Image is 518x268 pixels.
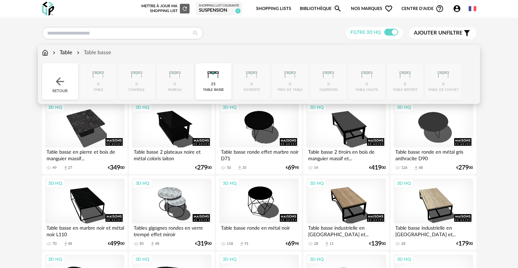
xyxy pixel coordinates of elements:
span: Magnify icon [334,4,342,13]
div: Table basse ronde en métal noir [219,223,298,237]
a: 3D HQ Tables gigognes rondes en verre trempé effet miroir 85 Download icon 48 €31900 [129,175,214,250]
div: Table basse ronde en métal gris anthracite D90 [394,147,473,161]
div: € 00 [108,165,124,170]
a: Shopping Lists [256,1,291,17]
div: 3D HQ [132,255,152,264]
span: 419 [372,165,382,170]
div: 88 [419,165,423,170]
span: Centre d'aideHelp Circle Outline icon [402,4,444,13]
a: 3D HQ Table basse industrielle en [GEOGRAPHIC_DATA] et... 28 Download icon 11 €13900 [303,175,389,250]
div: 3D HQ [220,179,240,188]
div: table basse [203,88,224,92]
span: Heart Outline icon [385,4,393,13]
img: svg+xml;base64,PHN2ZyB3aWR0aD0iMTYiIGhlaWdodD0iMTYiIHZpZXdCb3g9IjAgMCAxNiAxNiIgZmlsbD0ibm9uZSIgeG... [51,49,57,57]
div: Table basse industrielle en [GEOGRAPHIC_DATA] et... [306,223,386,237]
span: Download icon [324,241,329,247]
div: Retour [42,63,78,100]
div: Tables gigognes rondes en verre trempé effet miroir [132,223,211,237]
div: € 00 [108,241,124,246]
div: 49 [53,165,57,170]
span: Help Circle Outline icon [436,4,444,13]
span: 69 [288,241,295,246]
div: 3D HQ [394,255,414,264]
div: 14 [314,165,318,170]
span: 179 [459,241,469,246]
span: Filter icon [463,29,471,37]
div: Table basse ronde effet marbre noir D71 [219,147,298,161]
img: svg+xml;base64,PHN2ZyB3aWR0aD0iMjQiIGhlaWdodD0iMjQiIHZpZXdCb3g9IjAgMCAyNCAyNCIgZmlsbD0ibm9uZSIgeG... [54,75,66,88]
img: OXP [42,2,54,16]
div: 3D HQ [220,255,240,264]
span: 319 [197,241,207,246]
div: 3D HQ [132,179,152,188]
div: 3D HQ [307,103,327,112]
button: Ajouter unfiltre Filter icon [409,27,476,39]
div: € 00 [195,165,212,170]
span: 139 [372,241,382,246]
div: € 00 [457,241,473,246]
div: 3D HQ [394,103,414,112]
span: Download icon [237,165,242,171]
span: Account Circle icon [453,4,461,13]
div: € 98 [286,241,299,246]
div: 85 [140,241,144,246]
span: Download icon [239,241,244,247]
div: 25 [211,82,216,87]
div: € 00 [195,241,212,246]
span: filtre [414,30,463,37]
img: fr [469,5,476,12]
div: Table basse en marbre noir et métal noir L110 [45,223,124,237]
span: 499 [110,241,120,246]
div: € 00 [369,241,386,246]
div: 3D HQ [394,179,414,188]
span: Download icon [63,241,68,247]
div: 3D HQ [220,103,240,112]
div: Mettre à jour ma Shopping List [140,4,190,13]
div: Shopping List courante [199,4,239,8]
a: 3D HQ Table basse ronde en métal gris anthracite D90 126 Download icon 88 €27900 [390,99,476,174]
div: 126 [401,165,407,170]
div: € 98 [286,165,299,170]
a: BibliothèqueMagnify icon [300,1,342,17]
a: 3D HQ Table basse 2 plateaux noire et métal coloris laiton €27900 [129,99,214,174]
a: 3D HQ Table basse 2 tiroirs en bois de manguier massif et... 14 €41900 [303,99,389,174]
span: 279 [197,165,207,170]
a: 3D HQ Table basse en pierre et bois de manguier massif... 49 Download icon 27 €34900 [42,99,128,174]
div: Table basse 2 tiroirs en bois de manguier massif et... [306,147,386,161]
div: 28 [314,241,318,246]
div: Table [51,49,72,57]
img: Table.png [204,63,223,82]
span: Refresh icon [182,7,188,10]
span: Download icon [63,165,68,171]
div: 3D HQ [132,103,152,112]
span: Filtre 3D HQ [351,30,381,35]
div: Table basse industrielle en [GEOGRAPHIC_DATA] et... [394,223,473,237]
div: 48 [68,241,72,246]
div: € 00 [369,165,386,170]
img: svg+xml;base64,PHN2ZyB3aWR0aD0iMTYiIGhlaWdodD0iMTciIHZpZXdCb3g9IjAgMCAxNiAxNyIgZmlsbD0ibm9uZSIgeG... [42,49,48,57]
span: 1 [235,8,241,13]
div: € 00 [457,165,473,170]
div: 48 [155,241,159,246]
span: 279 [459,165,469,170]
div: 35 [242,165,246,170]
span: Download icon [150,241,155,247]
div: Suspension [199,8,239,14]
span: 69 [288,165,295,170]
a: 3D HQ Table basse industrielle en [GEOGRAPHIC_DATA] et... 28 €17900 [390,175,476,250]
div: 118 [227,241,233,246]
span: Download icon [414,165,419,171]
div: 91 [244,241,248,246]
div: 3D HQ [307,255,327,264]
div: 3D HQ [45,255,65,264]
span: Ajouter un [414,30,447,36]
div: 3D HQ [45,179,65,188]
div: 27 [68,165,72,170]
div: 70 [53,241,57,246]
a: 3D HQ Table basse ronde en métal noir 118 Download icon 91 €6998 [216,175,302,250]
span: Account Circle icon [453,4,464,13]
div: Table basse 2 plateaux noire et métal coloris laiton [132,147,211,161]
a: 3D HQ Table basse ronde effet marbre noir D71 50 Download icon 35 €6998 [216,99,302,174]
div: 50 [227,165,231,170]
a: 3D HQ Table basse en marbre noir et métal noir L110 70 Download icon 48 €49900 [42,175,128,250]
